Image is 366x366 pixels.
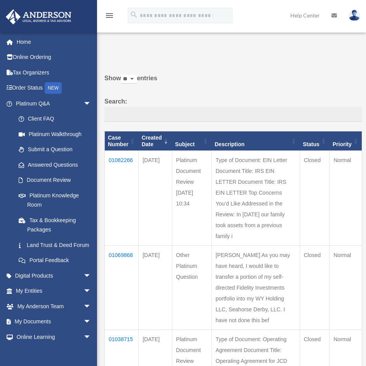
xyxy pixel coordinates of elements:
img: Anderson Advisors Platinum Portal [3,9,74,24]
span: arrow_drop_down [83,314,99,330]
span: arrow_drop_down [83,283,99,299]
input: Search: [104,107,362,122]
i: search [130,10,138,19]
th: Created Date: activate to sort column ascending [139,131,172,151]
a: Land Trust & Deed Forum [11,237,99,253]
a: Online Learningarrow_drop_down [5,329,103,345]
td: Closed [300,246,330,330]
td: Type of Document: EIN Letter Document Title: IRS EIN LETTER Document Title: IRS EIN LETTER Top Co... [212,151,300,246]
a: Document Review [11,173,99,188]
a: Submit a Question [11,142,99,157]
a: My Entitiesarrow_drop_down [5,283,103,299]
td: Closed [300,151,330,246]
a: Digital Productsarrow_drop_down [5,268,103,283]
a: Answered Questions [11,157,95,173]
td: Normal [330,246,362,330]
a: Client FAQ [11,111,99,127]
td: [DATE] [139,246,172,330]
a: Home [5,34,103,50]
span: arrow_drop_down [83,299,99,314]
td: 01082266 [105,151,139,246]
td: Platinum Document Review [DATE] 10:34 [172,151,212,246]
a: Order StatusNEW [5,80,103,96]
td: [DATE] [139,151,172,246]
a: My Documentsarrow_drop_down [5,314,103,330]
td: 01069868 [105,246,139,330]
a: Platinum Knowledge Room [11,188,99,212]
label: Search: [104,96,362,122]
td: Normal [330,151,362,246]
th: Subject: activate to sort column ascending [172,131,212,151]
span: arrow_drop_down [83,96,99,112]
th: Description: activate to sort column ascending [212,131,300,151]
a: Platinum Walkthrough [11,126,99,142]
td: Other Platinum Question [172,246,212,330]
img: User Pic [349,10,360,21]
a: Online Ordering [5,50,103,65]
span: arrow_drop_down [83,268,99,284]
a: menu [105,14,114,20]
a: Tax & Bookkeeping Packages [11,212,99,237]
a: Platinum Q&Aarrow_drop_down [5,96,99,111]
th: Status: activate to sort column ascending [300,131,330,151]
a: My Anderson Teamarrow_drop_down [5,299,103,314]
th: Priority: activate to sort column ascending [330,131,362,151]
label: Show entries [104,73,362,91]
i: menu [105,11,114,20]
a: Tax Organizers [5,65,103,80]
a: Portal Feedback [11,253,99,268]
div: NEW [45,82,62,94]
td: [PERSON_NAME] As you may have heard, I would like to transfer a portion of my self-directed Fidel... [212,246,300,330]
select: Showentries [121,75,137,84]
th: Case Number: activate to sort column ascending [105,131,139,151]
span: arrow_drop_down [83,329,99,345]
